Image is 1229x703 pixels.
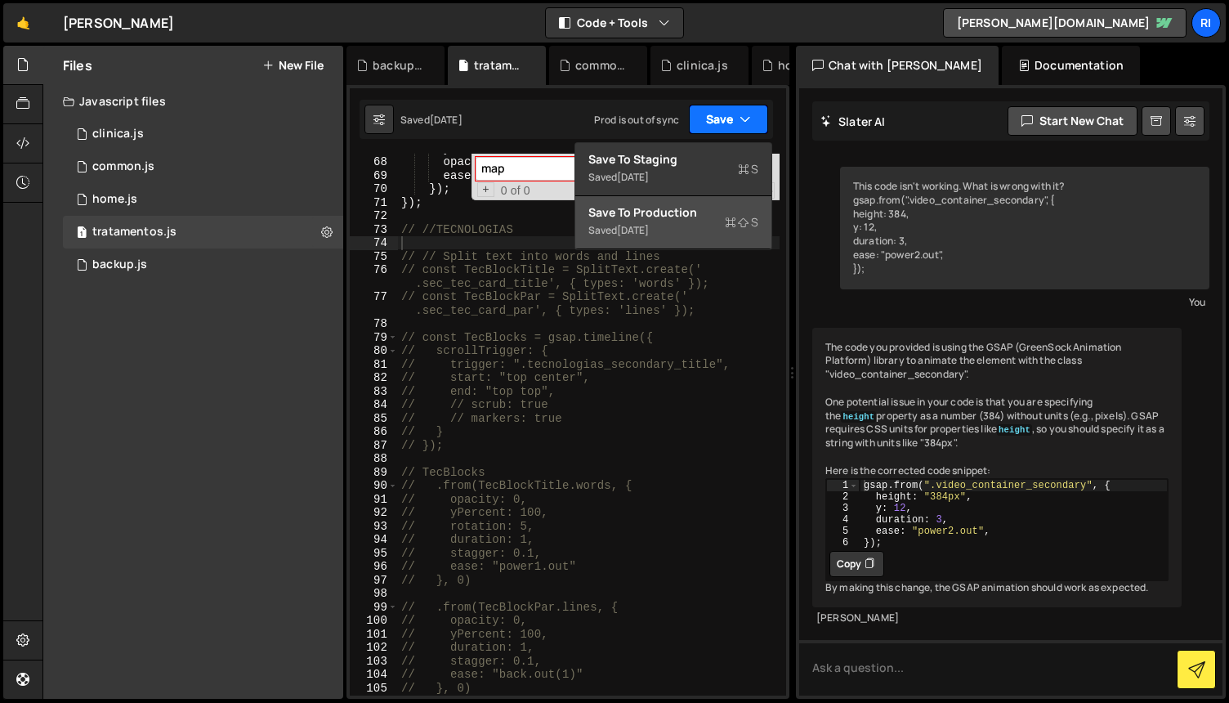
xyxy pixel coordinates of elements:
div: 100 [350,614,398,628]
div: 104 [350,668,398,682]
div: 6 [827,537,859,549]
div: homepage_salvato.js [778,57,830,74]
div: tratamentos.js [92,225,177,240]
div: Saved [400,113,463,127]
code: height [997,424,1032,436]
div: 97 [350,574,398,588]
a: 🤙 [3,3,43,43]
div: Prod is out of sync [594,113,679,127]
input: Search for [476,157,681,181]
div: 2 [827,491,859,503]
div: 12452/30174.js [63,183,343,216]
div: 105 [350,682,398,696]
span: 1 [77,227,87,240]
button: Save [689,105,768,134]
div: 89 [350,466,398,480]
button: New File [262,59,324,72]
div: [DATE] [617,170,649,184]
div: Chat with [PERSON_NAME] [796,46,999,85]
div: Javascript files [43,85,343,118]
div: clinica.js [92,127,144,141]
div: 102 [350,641,398,655]
button: Copy [829,551,884,577]
button: Save to StagingS Saved[DATE] [575,143,771,196]
div: 4 [827,514,859,526]
div: 75 [350,250,398,264]
div: 90 [350,479,398,493]
div: 12452/42849.js [63,249,343,281]
a: [PERSON_NAME][DOMAIN_NAME] [943,8,1187,38]
div: home.js [92,192,137,207]
div: [PERSON_NAME] [816,611,1178,625]
div: 72 [350,209,398,223]
div: The code you provided is using the GSAP (GreenSock Animation Platform) library to animate the ele... [812,328,1182,608]
div: 94 [350,533,398,547]
div: 3 [827,503,859,514]
div: 76 [350,263,398,290]
div: 84 [350,398,398,412]
div: Saved [588,221,758,240]
div: 85 [350,412,398,426]
div: common.js [92,159,154,174]
div: 77 [350,290,398,317]
a: Ri [1191,8,1221,38]
div: 101 [350,628,398,642]
div: common.js [575,57,628,74]
div: 12452/42786.js [63,216,343,249]
div: 83 [350,385,398,399]
div: 68 [350,155,398,169]
span: S [738,161,758,177]
button: Save to ProductionS Saved[DATE] [575,196,771,249]
div: You [844,293,1205,311]
div: 73 [350,223,398,237]
h2: Slater AI [820,114,886,129]
div: 91 [350,493,398,507]
div: 12452/42847.js [63,150,343,183]
code: height [841,411,876,423]
h2: Files [63,56,92,74]
div: 71 [350,196,398,210]
div: 5 [827,526,859,537]
div: 82 [350,371,398,385]
div: 93 [350,520,398,534]
div: 80 [350,344,398,358]
div: 78 [350,317,398,331]
div: 87 [350,439,398,453]
div: 96 [350,560,398,574]
div: [PERSON_NAME] [63,13,174,33]
div: 79 [350,331,398,345]
span: 0 of 0 [494,184,537,198]
div: clinica.js [677,57,728,74]
span: Toggle Replace mode [477,182,494,198]
div: 86 [350,425,398,439]
div: Save to Staging [588,151,758,168]
div: backup.js [373,57,425,74]
div: 103 [350,655,398,669]
div: Documentation [1002,46,1140,85]
div: [DATE] [617,223,649,237]
div: 95 [350,547,398,561]
div: 99 [350,601,398,615]
div: Saved [588,168,758,187]
div: [DATE] [430,113,463,127]
div: 69 [350,169,398,183]
div: Save to Production [588,204,758,221]
div: 12452/44846.js [63,118,343,150]
div: 88 [350,452,398,466]
div: 92 [350,506,398,520]
div: This code isn't working. What is wrong with it? gsap.from(".video_container_secondary", { height:... [840,167,1209,289]
button: Code + Tools [546,8,683,38]
div: 70 [350,182,398,196]
div: 81 [350,358,398,372]
div: backup.js [92,257,147,272]
div: 98 [350,587,398,601]
div: tratamentos.js [474,57,526,74]
div: 1 [827,480,859,491]
div: 74 [350,236,398,250]
button: Start new chat [1008,106,1137,136]
span: S [725,214,758,231]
